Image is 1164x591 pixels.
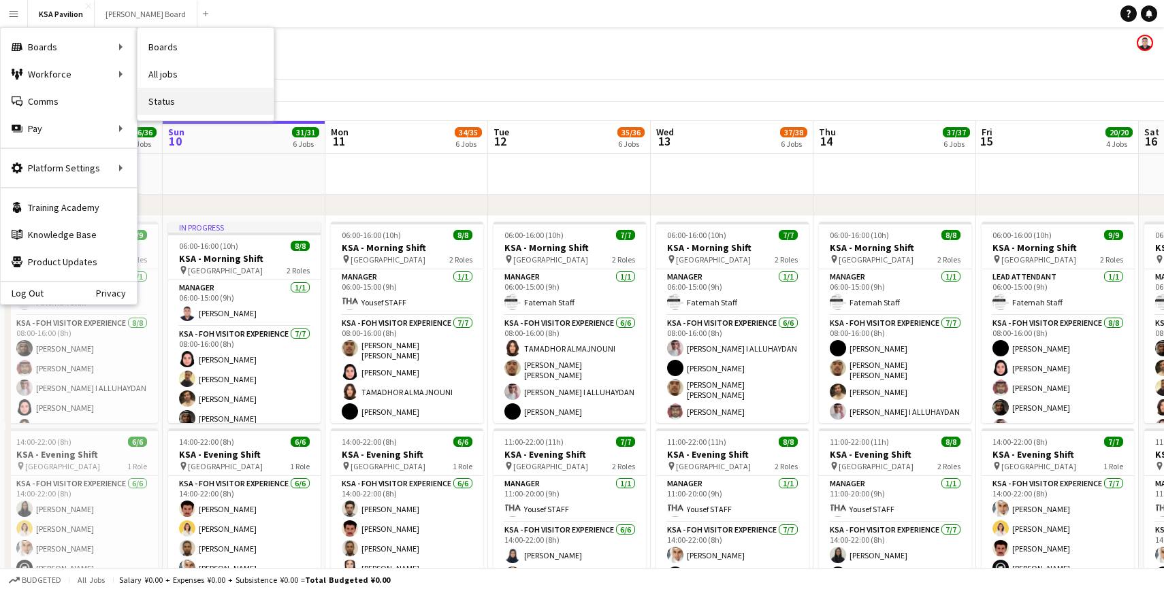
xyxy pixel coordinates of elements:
h3: KSA - Evening Shift [494,448,646,460]
span: 2 Roles [937,254,960,265]
span: 06:00-16:00 (10h) [179,241,238,251]
span: 8/8 [291,241,310,251]
span: [GEOGRAPHIC_DATA] [25,461,100,471]
h3: KSA - Evening Shift [168,448,321,460]
span: 37/38 [780,127,807,137]
span: Fri [982,126,992,138]
span: 06:00-16:00 (10h) [504,230,564,240]
span: 14:00-22:00 (8h) [342,437,397,447]
div: 6 Jobs [455,139,481,149]
span: [GEOGRAPHIC_DATA] [676,254,751,265]
button: [PERSON_NAME] Board [95,1,197,27]
span: 11:00-22:00 (11h) [667,437,726,447]
span: 10 [166,133,184,149]
span: Total Budgeted ¥0.00 [305,575,390,585]
div: 6 Jobs [618,139,644,149]
app-card-role: KSA - FOH Visitor Experience7/708:00-16:00 (8h)[PERSON_NAME][PERSON_NAME][PERSON_NAME][PERSON_NAME] [168,326,321,495]
a: Comms [1,88,137,115]
span: 06:00-16:00 (10h) [830,230,889,240]
app-job-card: 06:00-16:00 (10h)8/8KSA - Morning Shift [GEOGRAPHIC_DATA]2 RolesManager1/106:00-15:00 (9h)Fatemah... [819,222,971,423]
span: 15 [980,133,992,149]
h3: KSA - Morning Shift [331,241,483,254]
span: [GEOGRAPHIC_DATA] [676,461,751,471]
span: 11:00-22:00 (11h) [830,437,889,447]
span: 31/31 [292,127,319,137]
div: Platform Settings [1,154,137,182]
span: [GEOGRAPHIC_DATA] [351,461,425,471]
h3: KSA - Evening Shift [656,448,809,460]
h3: KSA - Evening Shift [819,448,971,460]
app-card-role: Manager1/106:00-15:00 (9h)Fatemah Staff [494,269,646,316]
div: 6 Jobs [293,139,319,149]
h3: KSA - Evening Shift [5,448,158,460]
span: 2 Roles [449,254,472,265]
app-card-role: Manager1/106:00-15:00 (9h)[PERSON_NAME] [168,280,321,326]
span: 13 [654,133,674,149]
span: 1 Role [1103,461,1123,471]
span: [GEOGRAPHIC_DATA] [839,461,914,471]
app-job-card: In progress06:00-16:00 (10h)8/8KSA - Morning Shift [GEOGRAPHIC_DATA]2 RolesManager1/106:00-15:00 ... [168,222,321,423]
app-card-role: LEAD ATTENDANT1/106:00-15:00 (9h)Fatemah Staff [982,269,1134,316]
span: [GEOGRAPHIC_DATA] [188,265,263,275]
app-card-role: KSA - FOH Visitor Experience6/608:00-16:00 (8h)TAMADHOR ALMAJNOUNI[PERSON_NAME] [PERSON_NAME][PER... [494,316,646,465]
app-card-role: KSA - FOH Visitor Experience7/708:00-16:00 (8h)[PERSON_NAME][PERSON_NAME] [PERSON_NAME][PERSON_NA... [819,316,971,484]
span: 2 Roles [612,254,635,265]
span: 1 Role [453,461,472,471]
app-job-card: 06:00-16:00 (10h)9/9KSA - Morning Shift [GEOGRAPHIC_DATA]2 RolesLEAD ATTENDANT1/106:00-15:00 (9h)... [982,222,1134,423]
app-card-role: KSA - FOH Visitor Experience6/608:00-16:00 (8h)[PERSON_NAME] I ALLUHAYDAN[PERSON_NAME][PERSON_NAM... [656,316,809,465]
span: 36/36 [129,127,157,137]
app-card-role: Manager1/111:00-20:00 (9h)Yousef STAFF [656,476,809,522]
span: 1 Role [290,461,310,471]
span: 2 Roles [937,461,960,471]
a: Boards [138,33,274,61]
span: Sat [1144,126,1159,138]
span: 2 Roles [1100,254,1123,265]
span: 7/7 [1104,437,1123,447]
button: Budgeted [7,573,63,588]
app-card-role: KSA - FOH Visitor Experience8/808:00-16:00 (8h)[PERSON_NAME][PERSON_NAME][PERSON_NAME][PERSON_NAM... [982,316,1134,504]
span: 7/7 [616,437,635,447]
span: 11 [329,133,349,149]
span: 2 Roles [612,461,635,471]
span: 11:00-22:00 (11h) [504,437,564,447]
h3: KSA - Morning Shift [168,252,321,265]
app-card-role: Manager1/111:00-20:00 (9h)Yousef STAFF [494,476,646,522]
span: [GEOGRAPHIC_DATA] [351,254,425,265]
a: Privacy [96,288,137,299]
span: 6/6 [291,437,310,447]
h3: KSA - Morning Shift [656,241,809,254]
a: Log Out [1,288,44,299]
span: All jobs [75,575,108,585]
span: 2 Roles [775,461,798,471]
app-job-card: 06:00-16:00 (10h)9/9KSA - Morning Shift [GEOGRAPHIC_DATA]2 RolesManager1/106:00-15:00 (9h)Fatemah... [5,222,158,423]
span: 34/35 [455,127,482,137]
div: Workforce [1,61,137,88]
h3: KSA - Evening Shift [982,448,1134,460]
span: [GEOGRAPHIC_DATA] [513,461,588,471]
span: Sun [168,126,184,138]
app-job-card: 06:00-16:00 (10h)8/8KSA - Morning Shift [GEOGRAPHIC_DATA]2 RolesManager1/106:00-15:00 (9h)Yousef ... [331,222,483,423]
span: 20/20 [1105,127,1133,137]
span: 06:00-16:00 (10h) [342,230,401,240]
span: [GEOGRAPHIC_DATA] [188,461,263,471]
span: 14:00-22:00 (8h) [992,437,1048,447]
a: Training Academy [1,194,137,221]
div: Pay [1,115,137,142]
span: 35/36 [617,127,645,137]
span: [GEOGRAPHIC_DATA] [513,254,588,265]
span: 14:00-22:00 (8h) [179,437,234,447]
span: Budgeted [22,575,61,585]
app-card-role: KSA - FOH Visitor Experience8/808:00-16:00 (8h)[PERSON_NAME][PERSON_NAME][PERSON_NAME] I ALLUHAYD... [5,316,158,504]
span: 16 [1142,133,1159,149]
a: All jobs [138,61,274,88]
span: Tue [494,126,509,138]
div: 4 Jobs [1106,139,1132,149]
span: 7/7 [616,230,635,240]
app-job-card: 06:00-16:00 (10h)7/7KSA - Morning Shift [GEOGRAPHIC_DATA]2 RolesManager1/106:00-15:00 (9h)Fatemah... [494,222,646,423]
a: Status [138,88,274,115]
span: Thu [819,126,836,138]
